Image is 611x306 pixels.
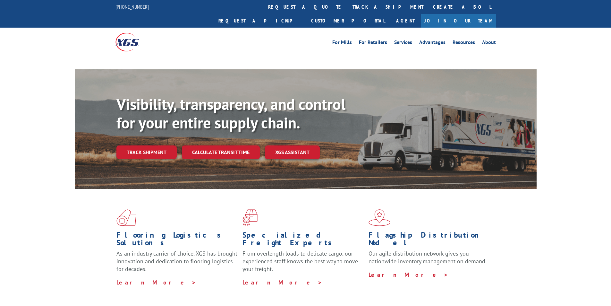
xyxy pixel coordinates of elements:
img: xgs-icon-focused-on-flooring-red [242,209,258,226]
b: Visibility, transparency, and control for your entire supply chain. [116,94,345,133]
a: [PHONE_NUMBER] [115,4,149,10]
a: Track shipment [116,145,177,159]
a: Learn More > [242,279,322,286]
a: Services [394,40,412,47]
h1: Flooring Logistics Solutions [116,231,238,250]
h1: Specialized Freight Experts [242,231,364,250]
a: Request a pickup [214,14,306,28]
span: As an industry carrier of choice, XGS has brought innovation and dedication to flooring logistics... [116,250,237,273]
a: For Mills [332,40,352,47]
p: From overlength loads to delicate cargo, our experienced staff knows the best way to move your fr... [242,250,364,278]
a: Advantages [419,40,446,47]
img: xgs-icon-total-supply-chain-intelligence-red [116,209,136,226]
a: Resources [453,40,475,47]
h1: Flagship Distribution Model [369,231,490,250]
a: About [482,40,496,47]
a: Join Our Team [421,14,496,28]
a: XGS ASSISTANT [265,145,320,159]
a: For Retailers [359,40,387,47]
a: Learn More > [369,271,448,278]
img: xgs-icon-flagship-distribution-model-red [369,209,391,226]
a: Agent [390,14,421,28]
a: Calculate transit time [182,145,260,159]
a: Customer Portal [306,14,390,28]
a: Learn More > [116,279,196,286]
span: Our agile distribution network gives you nationwide inventory management on demand. [369,250,487,265]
